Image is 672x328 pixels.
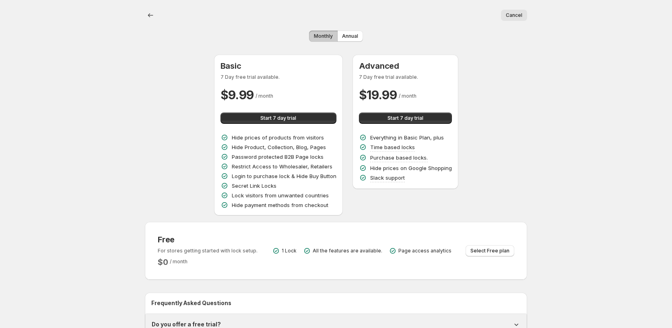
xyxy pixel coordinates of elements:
[359,74,452,80] p: 7 Day free trial available.
[232,153,324,161] p: Password protected B2B Page locks
[370,143,415,151] p: Time based locks
[232,133,324,141] p: Hide prices of products from visitors
[342,33,358,39] span: Annual
[170,258,188,264] span: / month
[145,10,156,21] button: Back
[313,248,382,254] p: All the features are available.
[309,31,338,42] button: Monthly
[221,74,336,80] p: 7 Day free trial available.
[232,172,336,180] p: Login to purchase lock & Hide Buy Button
[370,133,444,141] p: Everything in Basic Plan, plus
[232,182,276,190] p: Secret Link Locks
[399,93,416,99] span: / month
[370,164,452,172] p: Hide prices on Google Shopping
[470,248,509,254] span: Select Free plan
[359,113,452,124] button: Start 7 day trial
[158,235,258,244] h3: Free
[232,143,326,151] p: Hide Product, Collection, Blog, Pages
[151,299,521,307] h2: Frequently Asked Questions
[158,248,258,254] p: For stores getting started with lock setup.
[221,61,336,71] h3: Basic
[221,87,254,103] h2: $ 9.99
[232,201,328,209] p: Hide payment methods from checkout
[314,33,333,39] span: Monthly
[398,248,451,254] p: Page access analytics
[370,154,428,162] p: Purchase based locks.
[506,12,522,18] span: Cancel
[260,115,296,121] span: Start 7 day trial
[158,257,168,267] h2: $ 0
[232,162,332,170] p: Restrict Access to Wholesaler, Retailers
[388,115,423,121] span: Start 7 day trial
[232,191,329,199] p: Lock visitors from unwanted countries
[370,174,405,182] p: Slack support
[337,31,363,42] button: Annual
[282,248,297,254] p: 1 Lock
[256,93,273,99] span: / month
[359,87,397,103] h2: $ 19.99
[221,113,336,124] button: Start 7 day trial
[359,61,452,71] h3: Advanced
[466,245,514,256] button: Select Free plan
[501,10,527,21] button: Cancel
